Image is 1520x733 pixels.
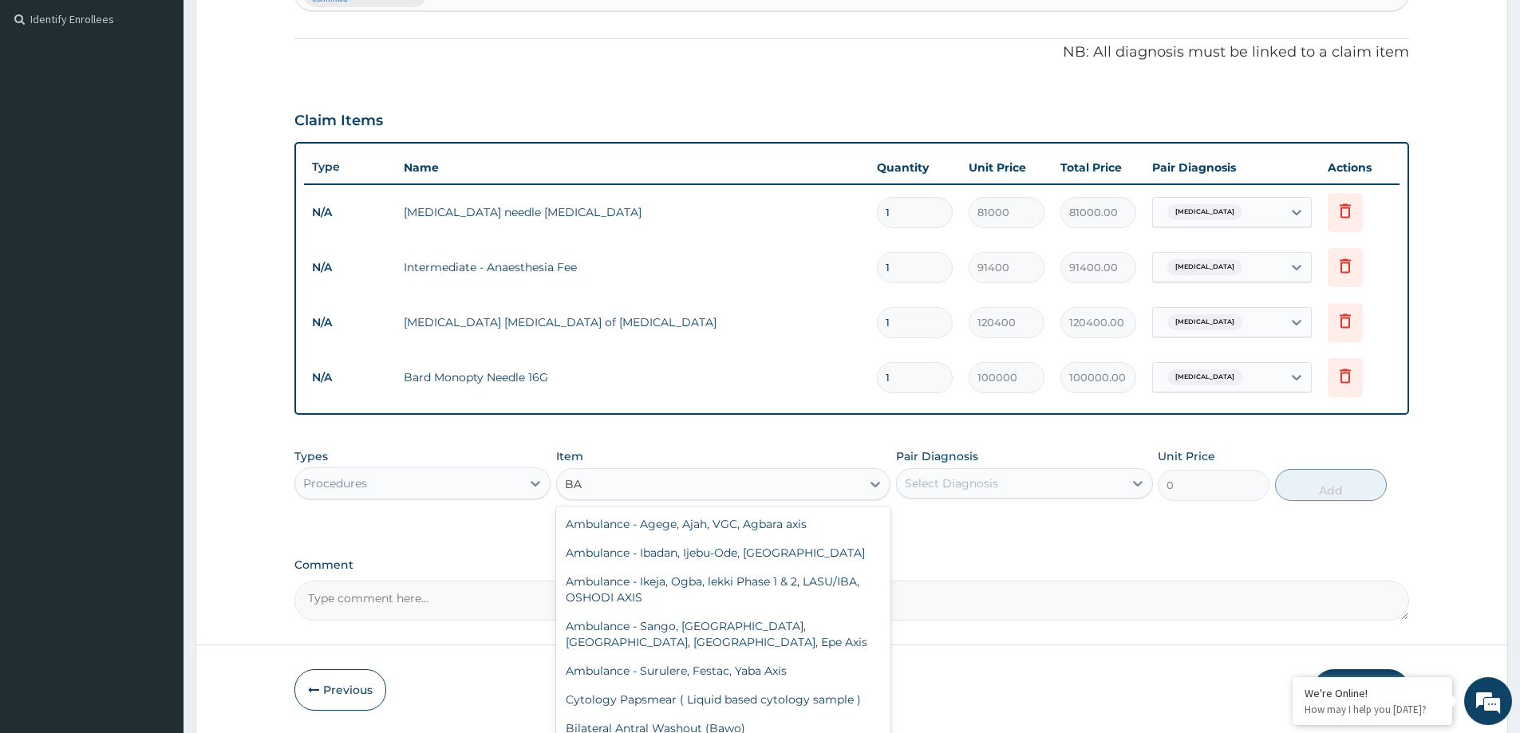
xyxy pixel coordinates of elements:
th: Name [396,152,869,183]
textarea: Type your message and hit 'Enter' [8,435,304,491]
td: N/A [304,363,396,392]
td: [MEDICAL_DATA] [MEDICAL_DATA] of [MEDICAL_DATA] [396,306,869,338]
td: N/A [304,253,396,282]
img: d_794563401_company_1708531726252_794563401 [30,80,65,120]
th: Type [304,152,396,182]
th: Actions [1320,152,1400,183]
h3: Claim Items [294,112,383,130]
span: We're online! [93,201,220,362]
td: Bard Monopty Needle 16G [396,361,869,393]
th: Quantity [869,152,961,183]
th: Pair Diagnosis [1144,152,1320,183]
label: Types [294,450,328,463]
td: [MEDICAL_DATA] needle [MEDICAL_DATA] [396,196,869,228]
button: Previous [294,669,386,711]
td: N/A [304,198,396,227]
div: Select Diagnosis [905,475,998,491]
p: How may I help you today? [1305,703,1440,716]
label: Unit Price [1158,448,1215,464]
div: Ambulance - Ibadan, Ijebu-Ode, [GEOGRAPHIC_DATA] [556,538,890,567]
span: [MEDICAL_DATA] [1167,204,1242,220]
td: N/A [304,308,396,337]
div: Cytology Papsmear ( Liquid based cytology sample ) [556,685,890,714]
th: Total Price [1052,152,1144,183]
th: Unit Price [961,152,1052,183]
div: Chat with us now [83,89,268,110]
div: Ambulance - Ikeja, Ogba, lekki Phase 1 & 2, LASU/IBA, OSHODI AXIS [556,567,890,612]
div: Ambulance - Sango, [GEOGRAPHIC_DATA], [GEOGRAPHIC_DATA], [GEOGRAPHIC_DATA], Epe Axis [556,612,890,656]
label: Item [556,448,583,464]
div: Ambulance - Agege, Ajah, VGC, Agbara axis [556,510,890,538]
button: Add [1275,469,1387,501]
div: Minimize live chat window [262,8,300,46]
span: [MEDICAL_DATA] [1167,314,1242,330]
span: [MEDICAL_DATA] [1167,259,1242,275]
label: Pair Diagnosis [896,448,978,464]
p: NB: All diagnosis must be linked to a claim item [294,42,1409,63]
button: Submit [1313,669,1409,711]
label: Comment [294,558,1409,572]
div: We're Online! [1305,686,1440,700]
div: Ambulance - Surulere, Festac, Yaba Axis [556,656,890,685]
div: Procedures [303,475,367,491]
span: [MEDICAL_DATA] [1167,369,1242,385]
td: Intermediate - Anaesthesia Fee [396,251,869,283]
